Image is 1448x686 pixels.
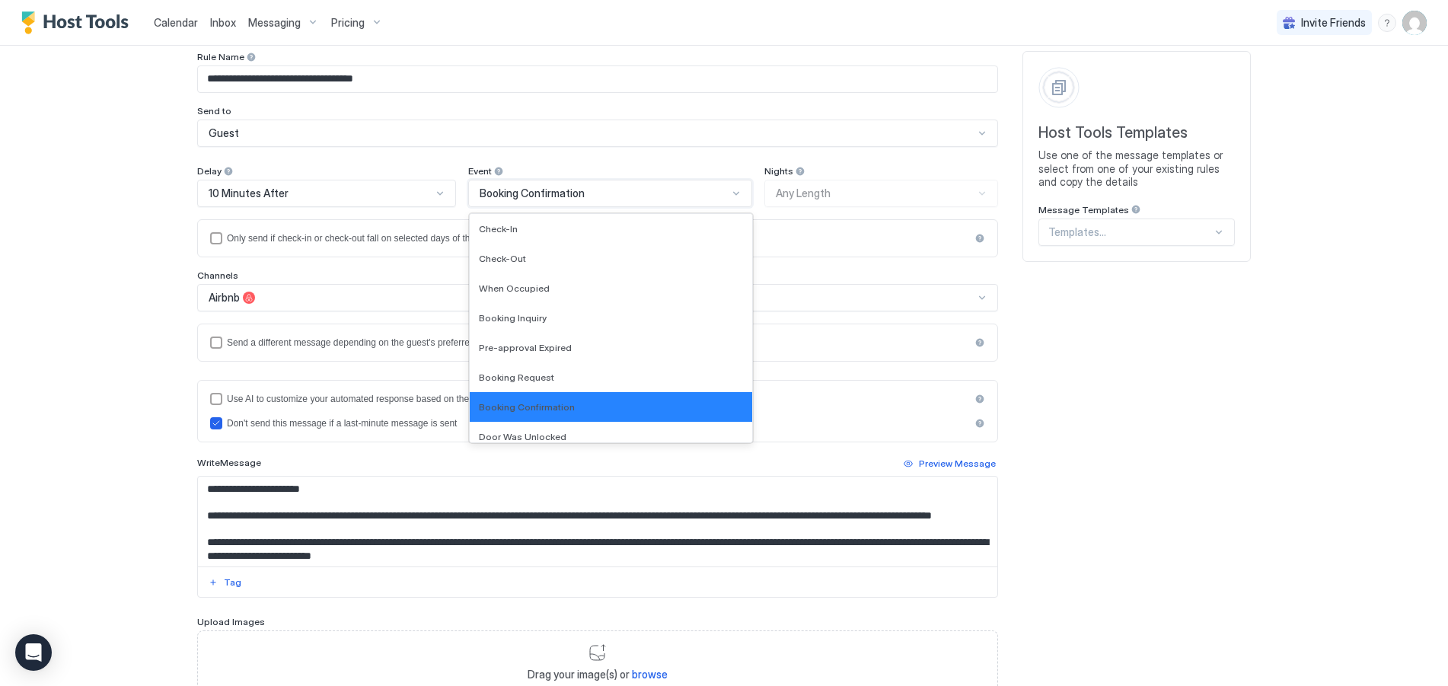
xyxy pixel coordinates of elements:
[227,418,970,429] div: Don't send this message if a last-minute message is sent
[198,66,997,92] input: Input Field
[1301,16,1366,30] span: Invite Friends
[224,576,241,589] div: Tag
[528,668,668,681] span: Drag your image(s) or
[206,573,244,592] button: Tag
[248,16,301,30] span: Messaging
[1038,204,1129,215] span: Message Templates
[1378,14,1396,32] div: menu
[197,105,231,116] span: Send to
[479,431,566,442] span: Door Was Unlocked
[210,232,985,244] div: isLimited
[209,291,240,305] span: Airbnb
[1402,11,1427,35] div: User profile
[197,165,222,177] span: Delay
[197,51,244,62] span: Rule Name
[901,455,998,473] button: Preview Message
[479,401,575,413] span: Booking Confirmation
[479,223,518,235] span: Check-In
[479,282,550,294] span: When Occupied
[227,394,970,404] div: Use AI to customize your automated response based on the guest's message
[210,16,236,29] span: Inbox
[197,616,265,627] span: Upload Images
[210,337,985,349] div: languagesEnabled
[227,233,970,244] div: Only send if check-in or check-out fall on selected days of the week
[154,14,198,30] a: Calendar
[479,312,547,324] span: Booking Inquiry
[764,165,793,177] span: Nights
[1038,123,1235,142] span: Host Tools Templates
[209,126,239,140] span: Guest
[479,372,554,383] span: Booking Request
[331,16,365,30] span: Pricing
[227,337,970,348] div: Send a different message depending on the guest's preferred language
[1038,148,1235,189] span: Use one of the message templates or select from one of your existing rules and copy the details
[197,457,261,468] span: Write Message
[479,342,572,353] span: Pre-approval Expired
[468,165,492,177] span: Event
[919,457,996,471] div: Preview Message
[210,393,985,405] div: useAI
[210,417,985,429] div: disableIfLastMinute
[209,187,289,200] span: 10 Minutes After
[210,14,236,30] a: Inbox
[480,187,585,200] span: Booking Confirmation
[479,253,526,264] span: Check-Out
[197,270,238,281] span: Channels
[15,634,52,671] div: Open Intercom Messenger
[21,11,136,34] a: Host Tools Logo
[154,16,198,29] span: Calendar
[632,668,668,681] span: browse
[198,477,997,566] textarea: Input Field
